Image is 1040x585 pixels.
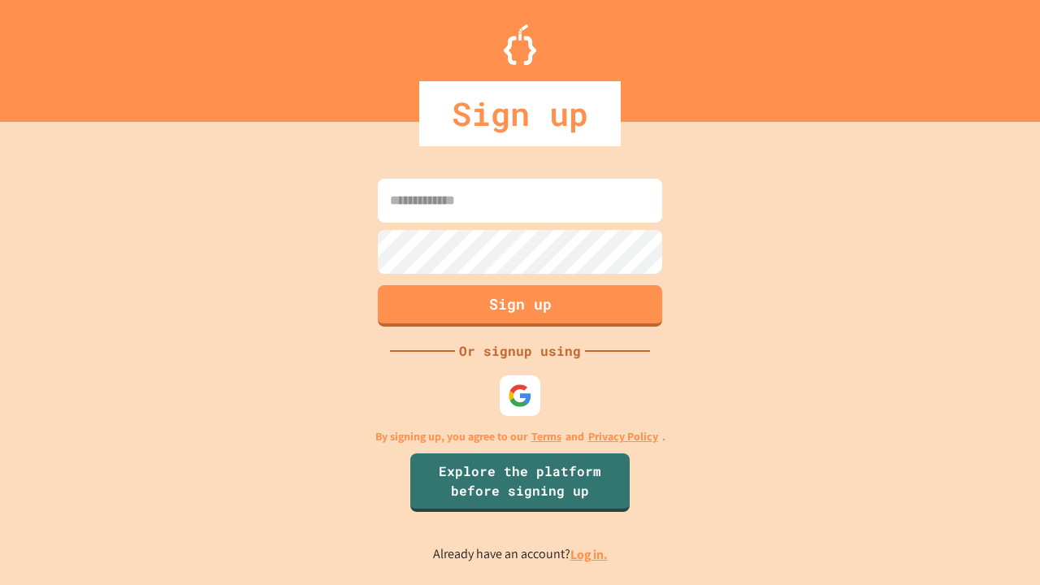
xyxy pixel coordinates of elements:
[419,81,621,146] div: Sign up
[531,428,561,445] a: Terms
[455,341,585,361] div: Or signup using
[508,383,532,408] img: google-icon.svg
[905,449,1024,518] iframe: chat widget
[433,544,608,565] p: Already have an account?
[410,453,630,512] a: Explore the platform before signing up
[375,428,665,445] p: By signing up, you agree to our and .
[588,428,658,445] a: Privacy Policy
[378,285,662,327] button: Sign up
[972,520,1024,569] iframe: chat widget
[570,546,608,563] a: Log in.
[504,24,536,65] img: Logo.svg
